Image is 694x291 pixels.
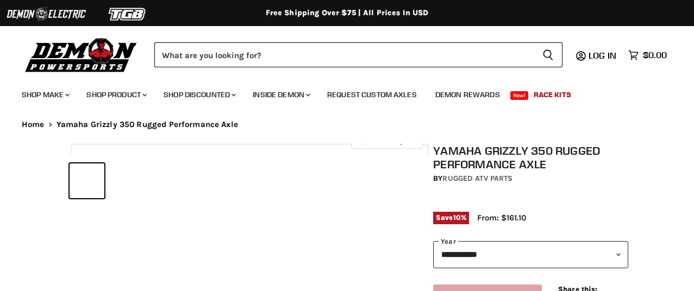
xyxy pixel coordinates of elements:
a: Inside Demon [245,84,317,106]
a: Shop Discounted [155,84,242,106]
a: Request Custom Axles [319,84,425,106]
a: Rugged ATV Parts [442,174,512,183]
img: Demon Electric Logo 2 [5,4,87,24]
span: Save % [433,212,469,224]
a: Shop Product [78,84,153,106]
a: Home [22,120,45,129]
span: Click to expand [357,137,417,145]
form: Product [154,42,562,67]
button: Search [534,42,562,67]
img: TGB Logo 2 [87,4,168,24]
a: Shop Make [14,84,76,106]
a: $0.00 [623,47,672,63]
span: Log in [589,50,616,61]
span: From: $161.10 [477,213,526,223]
a: Log in [584,50,623,60]
select: year [433,241,628,268]
span: Yamaha Grizzly 350 Rugged Performance Axle [57,120,238,129]
a: Race Kits [526,84,579,106]
button: IMAGE thumbnail [70,163,104,198]
h1: Yamaha Grizzly 350 Rugged Performance Axle [433,144,628,171]
ul: Main menu [14,79,664,106]
span: 10 [453,213,461,222]
div: by [433,173,628,185]
img: Demon Powersports [22,35,141,74]
span: New! [510,91,529,100]
span: $0.00 [643,50,667,60]
a: Demon Rewards [427,84,508,106]
input: Search [154,42,534,67]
